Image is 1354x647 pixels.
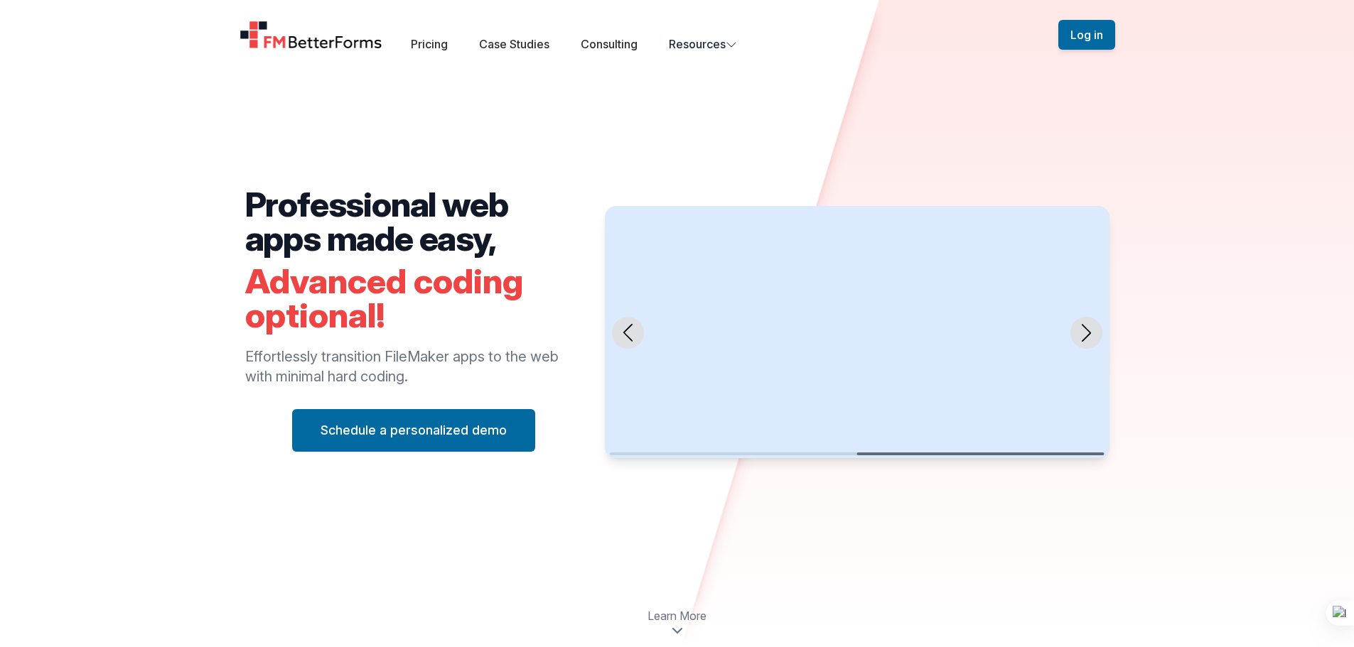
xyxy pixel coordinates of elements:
[669,36,737,53] button: Resources
[581,37,638,51] a: Consulting
[245,347,583,386] p: Effortlessly transition FileMaker apps to the web with minimal hard coding.
[245,187,583,256] h2: Professional web apps made easy,
[648,607,706,624] span: Learn More
[240,21,383,49] a: Home
[1058,20,1115,50] button: Log in
[411,37,448,51] a: Pricing
[222,17,1132,53] nav: Global
[479,37,549,51] a: Case Studies
[245,264,583,332] h2: Advanced coding optional!
[292,409,535,452] button: Schedule a personalized demo
[605,206,1109,458] swiper-slide: 2 / 2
